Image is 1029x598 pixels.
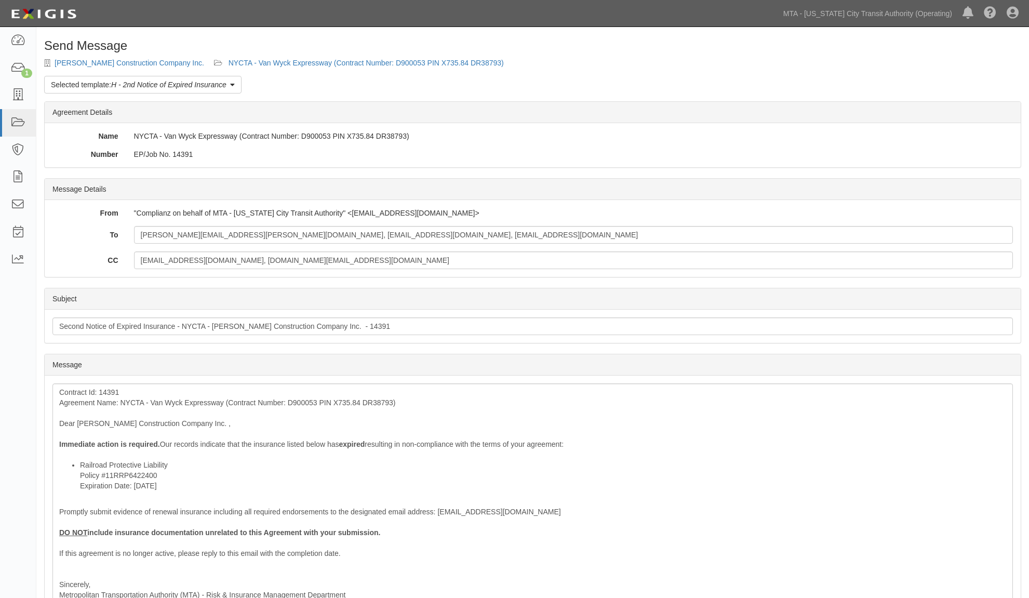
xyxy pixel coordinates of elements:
[8,5,79,23] img: logo-5460c22ac91f19d4615b14bd174203de0afe785f0fc80cf4dbbc73dc1793850b.png
[984,7,996,20] i: Help Center - Complianz
[45,288,1021,310] div: Subject
[126,131,1021,141] div: NYCTA - Van Wyck Expressway (Contract Number: D900053 PIN X735.84 DR38793)
[45,251,126,265] label: CC
[126,149,1021,160] div: EP/Job No. 14391
[44,39,1021,52] h1: Send Message
[21,69,32,78] div: 1
[45,179,1021,200] div: Message Details
[339,440,365,448] b: expired
[98,132,118,140] strong: Name
[111,81,226,89] em: H - 2nd Notice of Expired Insurance
[778,3,957,24] a: MTA - [US_STATE] City Transit Authority (Operating)
[45,226,126,240] label: To
[45,354,1021,376] div: Message
[91,150,118,158] strong: Number
[45,102,1021,123] div: Agreement Details
[100,209,118,217] strong: From
[59,528,380,537] b: include insurance documentation unrelated to this Agreement with your submission.
[229,59,504,67] a: NYCTA - Van Wyck Expressway (Contract Number: D900053 PIN X735.84 DR38793)
[134,226,1013,244] input: Separate multiple email addresses with a comma
[59,528,87,537] u: DO NOT
[134,251,1013,269] input: Separate multiple email addresses with a comma
[80,460,1006,491] li: Railroad Protective Liability Policy #11RRP6422400 Expiration Date: [DATE]
[59,440,160,448] b: Immediate action is required.
[126,208,1021,218] div: "Complianz on behalf of MTA - [US_STATE] City Transit Authority" <[EMAIL_ADDRESS][DOMAIN_NAME]>
[44,76,242,94] a: Selected template:
[55,59,204,67] a: [PERSON_NAME] Construction Company Inc.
